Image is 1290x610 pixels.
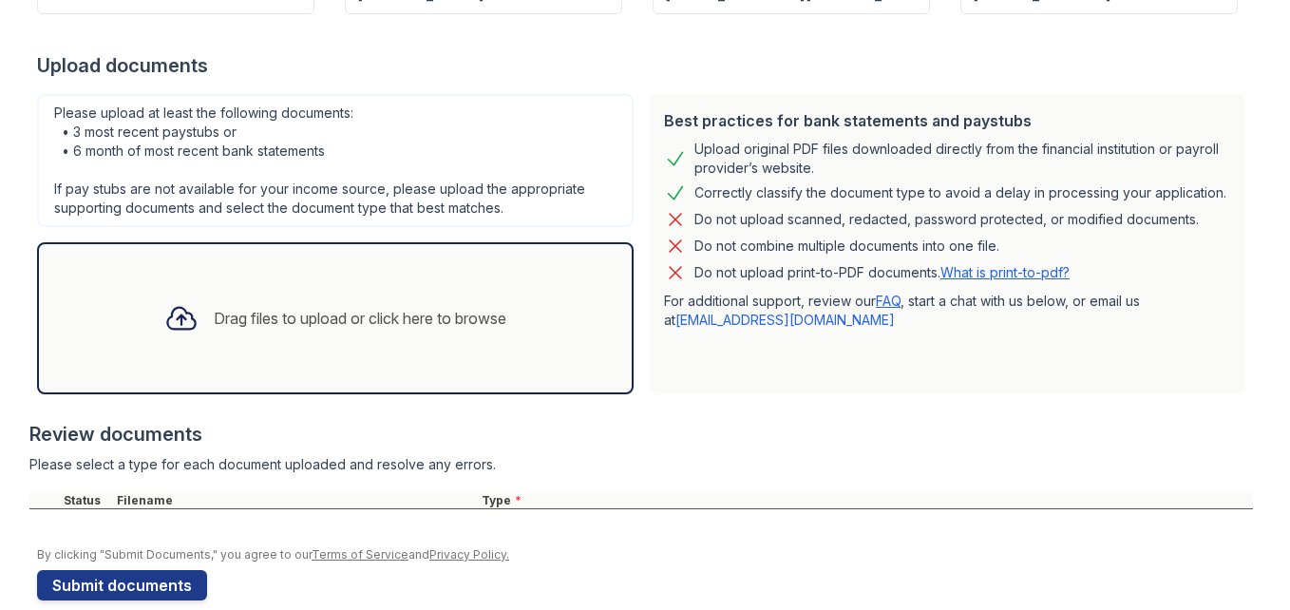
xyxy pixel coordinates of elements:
[478,493,1253,508] div: Type
[60,493,113,508] div: Status
[694,181,1226,204] div: Correctly classify the document type to avoid a delay in processing your application.
[37,94,634,227] div: Please upload at least the following documents: • 3 most recent paystubs or • 6 month of most rec...
[664,292,1230,330] p: For additional support, review our , start a chat with us below, or email us at
[694,208,1199,231] div: Do not upload scanned, redacted, password protected, or modified documents.
[675,312,895,328] a: [EMAIL_ADDRESS][DOMAIN_NAME]
[694,140,1230,178] div: Upload original PDF files downloaded directly from the financial institution or payroll provider’...
[312,547,408,562] a: Terms of Service
[429,547,509,562] a: Privacy Policy.
[214,307,506,330] div: Drag files to upload or click here to browse
[664,109,1230,132] div: Best practices for bank statements and paystubs
[940,264,1070,280] a: What is print-to-pdf?
[876,293,901,309] a: FAQ
[29,421,1253,448] div: Review documents
[37,52,1253,79] div: Upload documents
[37,570,207,600] button: Submit documents
[694,263,1070,282] p: Do not upload print-to-PDF documents.
[113,493,478,508] div: Filename
[29,455,1253,474] div: Please select a type for each document uploaded and resolve any errors.
[694,235,999,257] div: Do not combine multiple documents into one file.
[37,547,1253,562] div: By clicking "Submit Documents," you agree to our and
